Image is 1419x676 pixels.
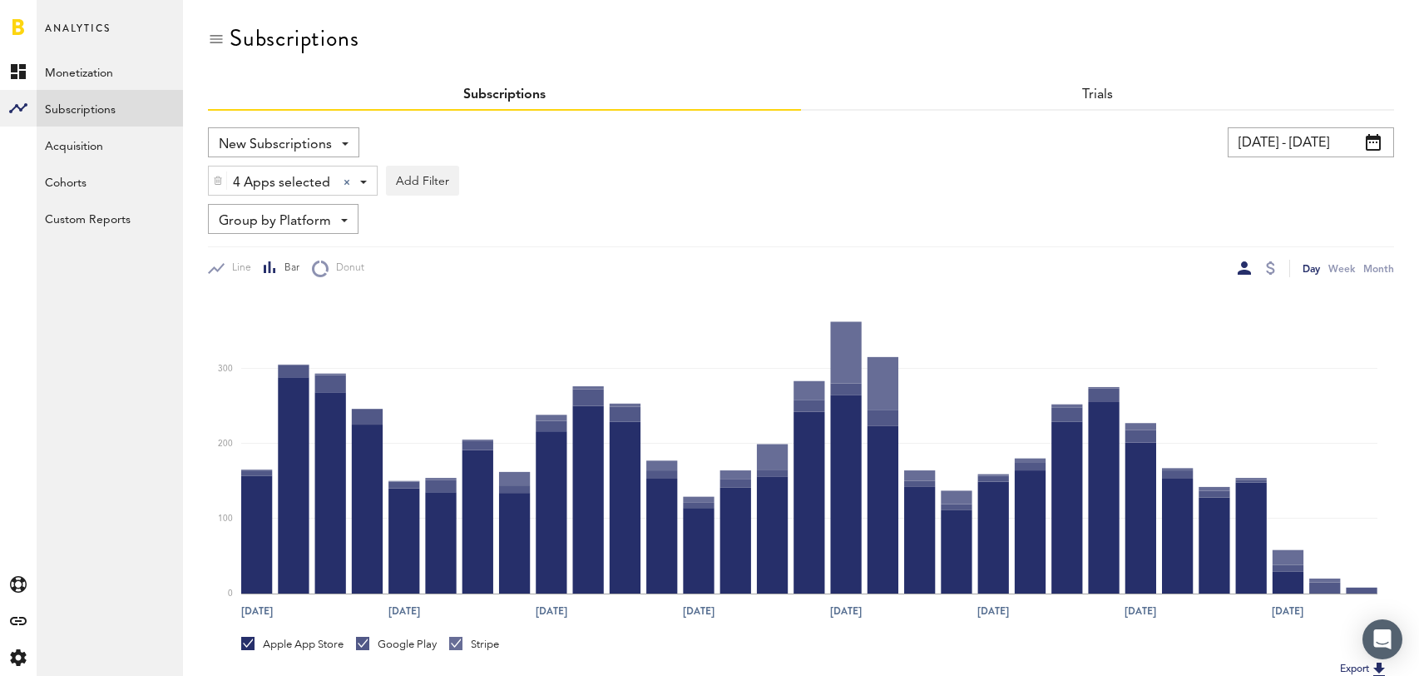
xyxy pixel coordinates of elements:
div: Subscriptions [230,25,358,52]
button: Add Filter [386,166,459,196]
div: Delete [209,167,227,195]
text: 0 [228,589,233,598]
img: trash_awesome_blue.svg [213,175,223,186]
a: Monetization [37,53,183,90]
div: Week [1328,260,1355,277]
text: [DATE] [536,604,567,619]
span: New Subscriptions [219,131,332,159]
text: 200 [218,440,233,448]
a: Custom Reports [37,200,183,236]
text: [DATE] [388,604,420,619]
text: [DATE] [977,604,1009,619]
span: Donut [329,261,364,276]
span: Line [225,261,251,276]
div: Google Play [356,637,437,652]
span: 4 Apps selected [233,169,330,197]
a: Acquisition [37,127,183,163]
a: Subscriptions [463,88,546,102]
div: Stripe [449,637,499,652]
text: [DATE] [241,604,273,619]
text: [DATE] [683,604,714,619]
div: Open Intercom Messenger [1362,619,1402,659]
a: Trials [1082,88,1113,102]
div: Month [1363,260,1394,277]
span: Analytics [45,18,111,53]
text: [DATE] [830,604,862,619]
div: Clear [344,179,350,186]
text: 300 [218,365,233,373]
text: 100 [218,514,233,523]
a: Subscriptions [37,90,183,127]
div: Day [1303,260,1320,277]
a: Cohorts [37,163,183,200]
span: Bar [277,261,299,276]
text: [DATE] [1272,604,1303,619]
div: Apple App Store [241,637,344,652]
text: [DATE] [1125,604,1156,619]
span: Group by Platform [219,207,331,236]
